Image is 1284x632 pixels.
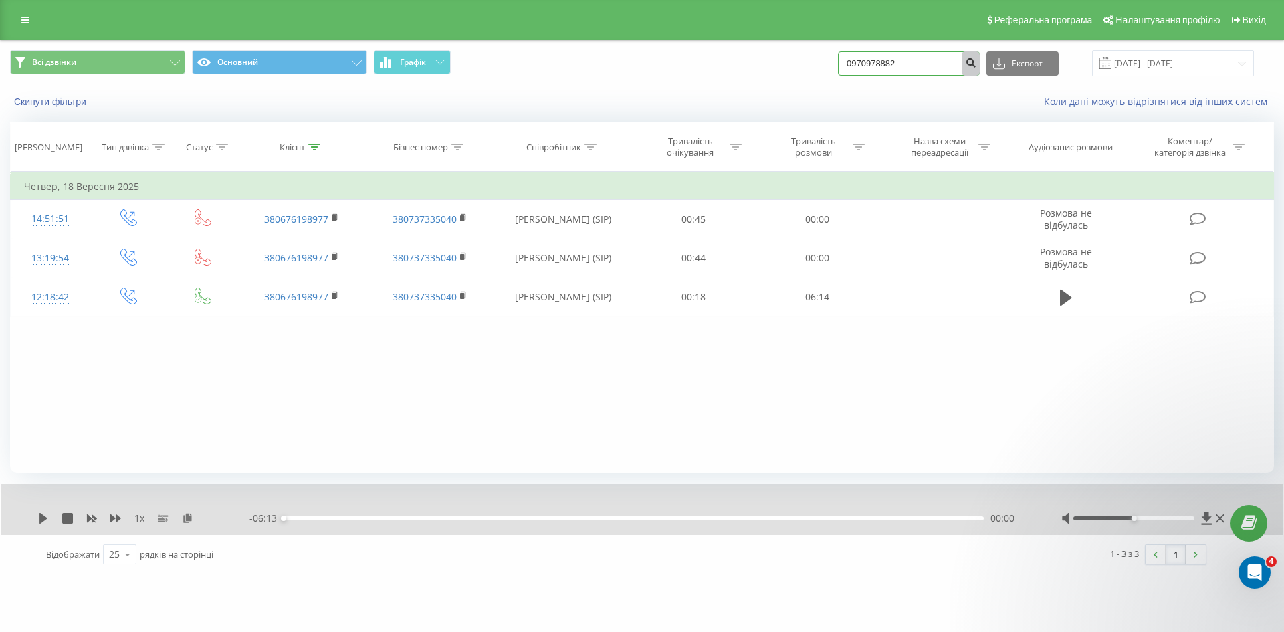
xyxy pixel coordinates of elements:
[1151,136,1229,159] div: Коментар/категорія дзвінка
[1040,207,1092,231] span: Розмова не відбулась
[140,548,213,560] span: рядків на сторінці
[264,251,328,264] a: 380676198977
[46,548,100,560] span: Відображати
[986,51,1059,76] button: Експорт
[1243,15,1266,25] span: Вихід
[24,284,76,310] div: 12:18:42
[494,278,632,316] td: [PERSON_NAME] (SIP)
[109,548,120,561] div: 25
[632,278,755,316] td: 00:18
[10,96,93,108] button: Скинути фільтри
[102,142,149,153] div: Тип дзвінка
[755,239,878,278] td: 00:00
[994,15,1093,25] span: Реферальна програма
[393,213,457,225] a: 380737335040
[838,51,980,76] input: Пошук за номером
[1239,556,1271,589] iframe: Intercom live chat
[1044,95,1274,108] a: Коли дані можуть відрізнятися вiд інших систем
[393,290,457,303] a: 380737335040
[1115,15,1220,25] span: Налаштування профілю
[393,251,457,264] a: 380737335040
[192,50,367,74] button: Основний
[400,58,426,67] span: Графік
[281,516,286,521] div: Accessibility label
[11,173,1274,200] td: Четвер, 18 Вересня 2025
[655,136,726,159] div: Тривалість очікування
[1166,545,1186,564] a: 1
[755,278,878,316] td: 06:14
[264,213,328,225] a: 380676198977
[24,206,76,232] div: 14:51:51
[494,200,632,239] td: [PERSON_NAME] (SIP)
[1040,245,1092,270] span: Розмова не відбулась
[755,200,878,239] td: 00:00
[186,142,213,153] div: Статус
[134,512,144,525] span: 1 x
[1110,547,1139,560] div: 1 - 3 з 3
[778,136,849,159] div: Тривалість розмови
[526,142,581,153] div: Співробітник
[632,200,755,239] td: 00:45
[903,136,975,159] div: Назва схеми переадресації
[1029,142,1113,153] div: Аудіозапис розмови
[632,239,755,278] td: 00:44
[15,142,82,153] div: [PERSON_NAME]
[990,512,1014,525] span: 00:00
[32,57,76,68] span: Всі дзвінки
[10,50,185,74] button: Всі дзвінки
[374,50,451,74] button: Графік
[249,512,284,525] span: - 06:13
[494,239,632,278] td: [PERSON_NAME] (SIP)
[280,142,305,153] div: Клієнт
[264,290,328,303] a: 380676198977
[24,245,76,272] div: 13:19:54
[1266,556,1277,567] span: 4
[1131,516,1136,521] div: Accessibility label
[393,142,448,153] div: Бізнес номер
